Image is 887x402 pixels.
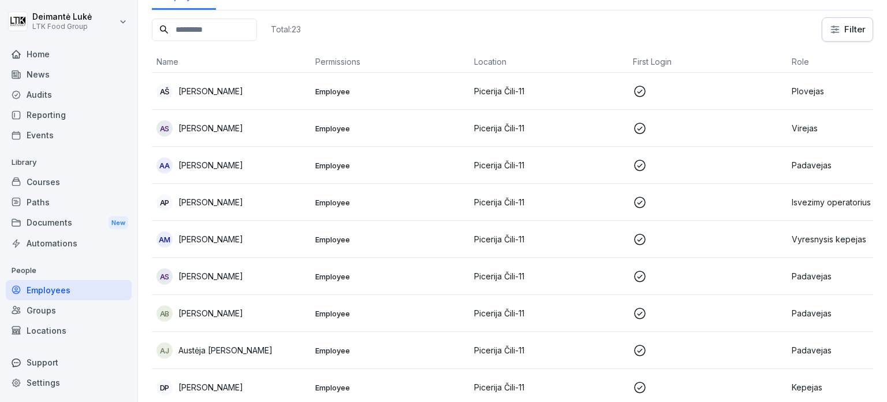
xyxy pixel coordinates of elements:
[178,233,243,245] p: [PERSON_NAME]
[474,381,624,393] p: Picerija Čili-11
[6,212,132,234] a: DocumentsNew
[178,381,243,393] p: [PERSON_NAME]
[469,51,628,73] th: Location
[178,196,243,208] p: [PERSON_NAME]
[32,23,92,31] p: LTK Food Group
[315,234,465,245] p: Employee
[156,305,173,322] div: AB
[6,105,132,125] a: Reporting
[315,86,465,97] p: Employee
[6,153,132,172] p: Library
[315,345,465,356] p: Employee
[32,12,92,22] p: Deimantė Lukė
[6,280,132,300] a: Employees
[178,344,273,356] p: Austėja [PERSON_NAME]
[315,271,465,282] p: Employee
[178,307,243,319] p: [PERSON_NAME]
[6,352,132,373] div: Support
[6,125,132,145] a: Events
[156,379,173,396] div: DP
[628,51,787,73] th: First Login
[315,382,465,393] p: Employee
[474,85,624,97] p: Picerija Čili-11
[156,342,173,359] div: AJ
[474,233,624,245] p: Picerija Čili-11
[156,83,173,99] div: AŠ
[315,160,465,171] p: Employee
[315,308,465,319] p: Employee
[6,64,132,84] a: News
[6,172,132,192] a: Courses
[156,268,173,285] div: AS
[829,24,866,35] div: Filter
[6,261,132,280] p: People
[474,344,624,356] p: Picerija Čili-11
[6,84,132,105] a: Audits
[474,307,624,319] p: Picerija Čili-11
[271,24,301,35] p: Total: 23
[156,120,173,137] div: AS
[178,270,243,282] p: [PERSON_NAME]
[6,44,132,64] a: Home
[6,373,132,393] a: Settings
[474,159,624,171] p: Picerija Čili-11
[156,231,173,248] div: AM
[315,123,465,134] p: Employee
[152,51,311,73] th: Name
[822,18,873,41] button: Filter
[474,122,624,134] p: Picerija Čili-11
[156,157,173,174] div: AA
[156,194,173,211] div: AP
[109,216,128,230] div: New
[178,122,243,134] p: [PERSON_NAME]
[6,192,132,212] a: Paths
[6,300,132,320] a: Groups
[311,51,469,73] th: Permissions
[474,270,624,282] p: Picerija Čili-11
[474,196,624,208] p: Picerija Čili-11
[178,85,243,97] p: [PERSON_NAME]
[6,233,132,253] a: Automations
[6,212,132,234] div: Documents
[178,159,243,171] p: [PERSON_NAME]
[315,197,465,208] p: Employee
[6,320,132,341] a: Locations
